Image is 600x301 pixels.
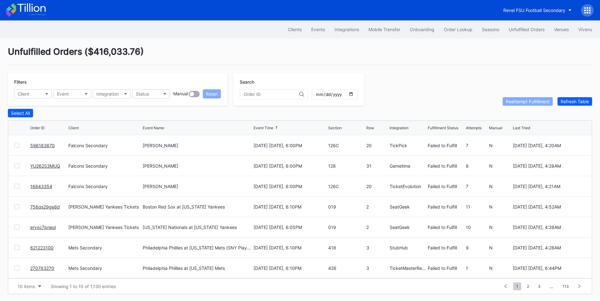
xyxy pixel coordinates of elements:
[328,184,365,189] div: 126C
[288,27,302,32] div: Clients
[513,204,586,209] div: [DATE] [DATE], 4:52AM
[509,27,545,32] div: Unfulfilled Orders
[68,184,141,189] div: Falcons Secondary
[14,282,44,291] button: 10 items
[143,163,178,169] div: [PERSON_NAME]
[30,204,60,209] a: 756qs29ge8d
[328,245,365,250] div: 418
[466,143,488,148] div: 7
[132,89,170,98] button: Status
[482,27,499,32] div: Seasons
[54,89,91,98] button: Event
[143,245,252,250] div: Philadelphia Phillies at [US_STATE] Mets (SNY Players Pins Featuring [PERSON_NAME], [PERSON_NAME]...
[18,91,29,97] div: Client
[466,245,488,250] div: 9
[428,143,464,148] div: Failed to Fulfill
[499,4,576,16] button: Revel FSU Football Secondary
[328,125,342,130] div: Section
[14,79,221,85] div: Filters
[366,204,388,209] div: 2
[513,245,586,250] div: [DATE] [DATE], 4:28AM
[466,265,488,271] div: 1
[513,163,586,169] div: [DATE] [DATE], 4:28AM
[513,265,586,271] div: [DATE] [DATE], 6:44PM
[30,125,45,130] div: Order ID
[30,265,54,271] a: 270783270
[366,143,388,148] div: 20
[311,27,325,32] div: Events
[366,163,388,169] div: 31
[328,143,365,148] div: 126C
[14,89,52,98] button: Client
[330,24,364,35] button: Integrations
[428,125,458,130] div: Fulfillment Status
[254,163,326,169] div: [DATE] [DATE], 6:00PM
[143,143,178,148] div: [PERSON_NAME]
[173,91,188,97] div: Manual
[504,24,549,35] button: Unfulfilled Orders
[369,27,400,32] div: Mobile Transfer
[489,204,511,209] div: N
[254,204,326,209] div: [DATE] [DATE], 6:10PM
[143,225,237,230] div: [US_STATE] Nationals at [US_STATE] Yankees
[390,204,426,209] div: SeatGeek
[68,265,141,271] div: Mets Secondary
[513,282,521,290] span: 1
[428,204,464,209] div: Failed to Fulfill
[143,265,225,271] div: Philadelphia Phillies at [US_STATE] Mets
[549,24,574,35] button: Venues
[328,163,365,169] div: 128
[466,204,488,209] div: 11
[366,184,388,189] div: 20
[306,24,330,35] button: Events
[334,27,359,32] div: Integrations
[535,282,544,290] span: 3
[57,91,69,97] div: Event
[578,27,592,32] div: Vivenu
[93,89,131,98] button: Integration
[328,265,365,271] div: 426
[254,225,326,230] div: [DATE] [DATE], 6:05PM
[513,225,586,230] div: [DATE] [DATE], 4:28AM
[428,265,464,271] div: Failed to Fulfill
[390,125,409,130] div: Integration
[524,282,532,290] span: 2
[444,27,472,32] div: Order Lookup
[68,245,141,250] div: Mets Secondary
[366,245,388,250] div: 3
[554,27,569,32] div: Venues
[513,184,586,189] div: [DATE] [DATE], 4:21AM
[439,24,477,35] a: Order Lookup
[561,99,589,104] div: Refresh Table
[206,91,218,97] div: Reset
[489,245,511,250] div: N
[30,245,54,250] a: 621223100
[143,184,178,189] div: [PERSON_NAME]
[30,163,60,169] a: YU262S3MUQ
[489,225,511,230] div: N
[8,109,33,117] button: Select All
[390,245,426,250] div: StubHub
[466,125,482,130] div: Attempts
[30,143,55,148] a: 596183670
[503,97,553,106] button: Reattempt Fulfillment
[254,125,273,130] div: Event Time
[574,24,597,35] button: Vivenu
[390,225,426,230] div: SeatGeek
[466,225,488,230] div: 10
[30,225,56,230] a: eryxc7pneol
[477,24,504,35] button: Seasons
[68,225,141,230] div: [PERSON_NAME] Yankees Tickets
[254,143,326,148] div: [DATE] [DATE], 6:00PM
[366,225,388,230] div: 2
[405,24,439,35] button: Onboarding
[240,79,358,85] div: Search
[428,184,464,189] div: Failed to Fulfill
[506,99,550,104] div: Reattempt Fulfillment
[68,163,141,169] div: Falcons Secondary
[366,125,374,130] div: Row
[96,91,119,97] div: Integration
